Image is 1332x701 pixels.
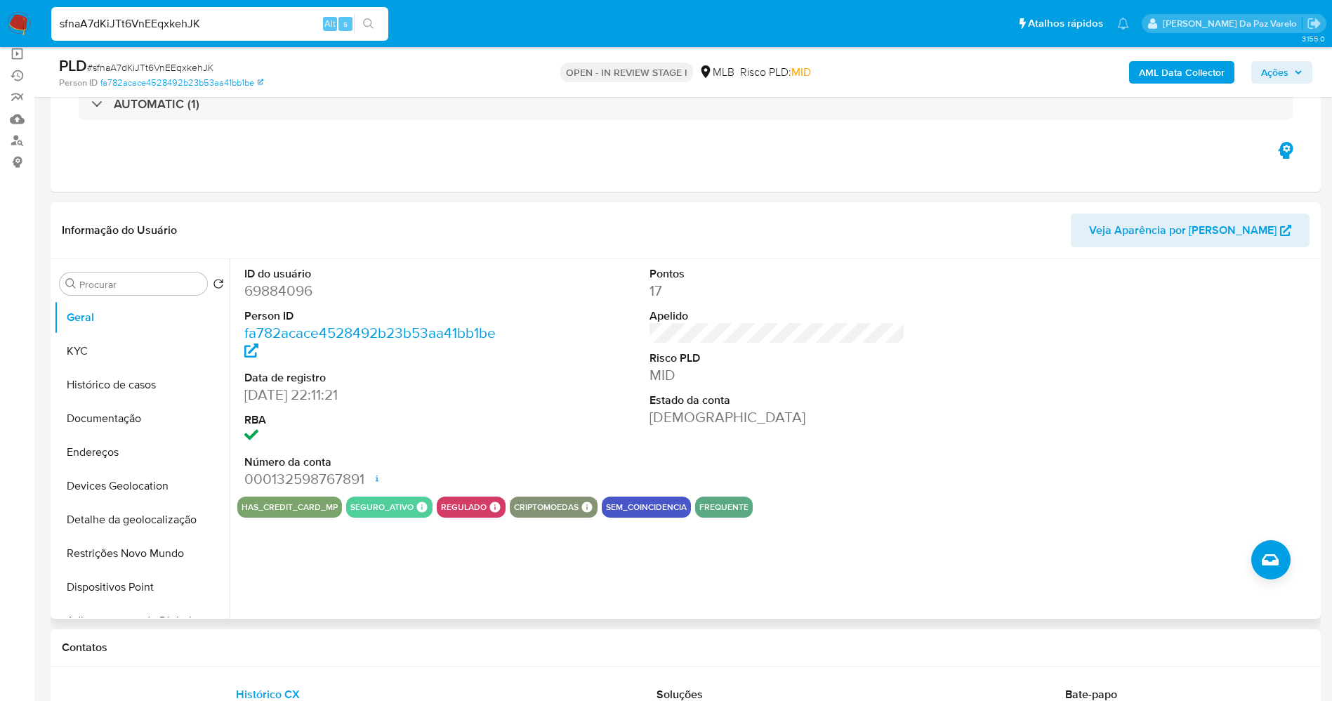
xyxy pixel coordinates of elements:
dt: Risco PLD [649,350,906,366]
button: has_credit_card_mp [242,504,338,510]
button: Retornar ao pedido padrão [213,278,224,294]
dd: MID [649,365,906,385]
button: Geral [54,301,230,334]
dt: ID do usuário [244,266,501,282]
button: sem_coincidencia [606,504,687,510]
button: regulado [441,504,487,510]
span: Risco PLD: [740,65,811,80]
dt: Apelido [649,308,906,324]
a: Sair [1307,16,1321,31]
button: Restrições Novo Mundo [54,537,230,570]
button: Veja Aparência por [PERSON_NAME] [1071,214,1310,247]
button: Devices Geolocation [54,469,230,503]
dt: Person ID [244,308,501,324]
b: Person ID [59,77,98,89]
button: Endereços [54,435,230,469]
button: search-icon [354,14,383,34]
h3: AUTOMATIC (1) [114,96,199,112]
button: KYC [54,334,230,368]
h1: Contatos [62,641,1310,655]
div: AUTOMATIC (1) [79,88,1293,120]
button: Adiantamentos de Dinheiro [54,604,230,638]
span: Veja Aparência por [PERSON_NAME] [1089,214,1277,247]
a: fa782acace4528492b23b53aa41bb1be [244,322,496,362]
p: OPEN - IN REVIEW STAGE I [560,63,693,82]
input: Procurar [79,278,202,291]
dd: 000132598767891 [244,469,501,489]
span: Alt [324,17,336,30]
dt: RBA [244,412,501,428]
dd: 69884096 [244,281,501,301]
button: Ações [1251,61,1312,84]
dt: Estado da conta [649,393,906,408]
a: fa782acace4528492b23b53aa41bb1be [100,77,263,89]
button: criptomoedas [514,504,579,510]
span: s [343,17,348,30]
dd: [DATE] 22:11:21 [244,385,501,405]
input: Pesquise usuários ou casos... [51,15,388,33]
span: # sfnaA7dKiJTt6VnEEqxkehJK [87,60,213,74]
dt: Data de registro [244,370,501,386]
button: Detalhe da geolocalização [54,503,230,537]
button: Histórico de casos [54,368,230,402]
button: Documentação [54,402,230,435]
button: Procurar [65,278,77,289]
dt: Número da conta [244,454,501,470]
span: Atalhos rápidos [1028,16,1103,31]
p: patricia.varelo@mercadopago.com.br [1163,17,1302,30]
b: PLD [59,54,87,77]
button: seguro_ativo [350,504,414,510]
div: MLB [699,65,734,80]
button: AML Data Collector [1129,61,1234,84]
span: MID [791,64,811,80]
dd: 17 [649,281,906,301]
b: AML Data Collector [1139,61,1225,84]
dd: [DEMOGRAPHIC_DATA] [649,407,906,427]
span: 3.155.0 [1302,33,1325,44]
button: frequente [699,504,749,510]
h1: Informação do Usuário [62,223,177,237]
span: Ações [1261,61,1288,84]
a: Notificações [1117,18,1129,30]
dt: Pontos [649,266,906,282]
button: Dispositivos Point [54,570,230,604]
